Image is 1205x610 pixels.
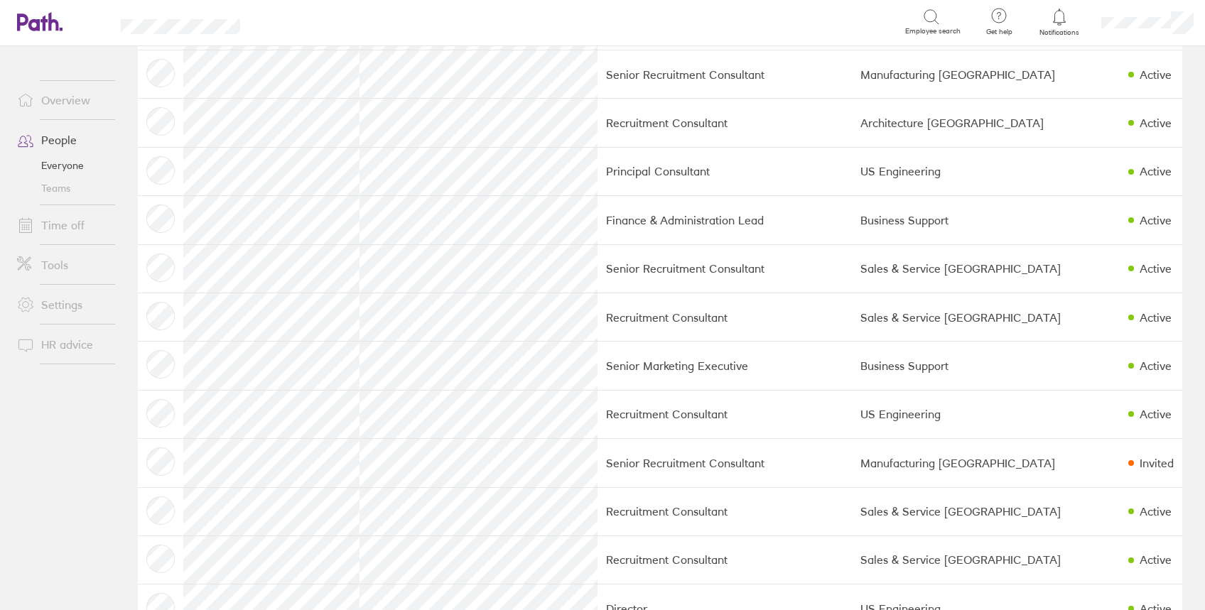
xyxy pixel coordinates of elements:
[6,251,120,279] a: Tools
[6,290,120,319] a: Settings
[598,147,852,195] td: Principal Consultant
[1140,165,1172,178] div: Active
[852,487,1120,535] td: Sales & Service [GEOGRAPHIC_DATA]
[598,439,852,487] td: Senior Recruitment Consultant
[598,244,852,293] td: Senior Recruitment Consultant
[598,342,852,390] td: Senior Marketing Executive
[598,50,852,99] td: Senior Recruitment Consultant
[1140,116,1172,129] div: Active
[976,28,1022,36] span: Get help
[279,15,315,28] div: Search
[1140,262,1172,275] div: Active
[1140,311,1172,324] div: Active
[598,293,852,342] td: Recruitment Consultant
[1140,553,1172,566] div: Active
[852,50,1120,99] td: Manufacturing [GEOGRAPHIC_DATA]
[1140,408,1172,420] div: Active
[6,86,120,114] a: Overview
[852,99,1120,147] td: Architecture [GEOGRAPHIC_DATA]
[598,390,852,438] td: Recruitment Consultant
[852,147,1120,195] td: US Engineering
[1140,457,1174,469] div: Invited
[6,211,120,239] a: Time off
[852,535,1120,584] td: Sales & Service [GEOGRAPHIC_DATA]
[1037,7,1083,37] a: Notifications
[6,177,120,200] a: Teams
[1140,505,1172,518] div: Active
[852,342,1120,390] td: Business Support
[6,126,120,154] a: People
[852,439,1120,487] td: Manufacturing [GEOGRAPHIC_DATA]
[598,487,852,535] td: Recruitment Consultant
[6,330,120,359] a: HR advice
[1140,359,1172,372] div: Active
[598,535,852,584] td: Recruitment Consultant
[598,196,852,244] td: Finance & Administration Lead
[852,293,1120,342] td: Sales & Service [GEOGRAPHIC_DATA]
[852,244,1120,293] td: Sales & Service [GEOGRAPHIC_DATA]
[852,196,1120,244] td: Business Support
[852,390,1120,438] td: US Engineering
[905,27,961,36] span: Employee search
[1037,28,1083,37] span: Notifications
[1140,214,1172,227] div: Active
[6,154,120,177] a: Everyone
[1140,68,1172,81] div: Active
[598,99,852,147] td: Recruitment Consultant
